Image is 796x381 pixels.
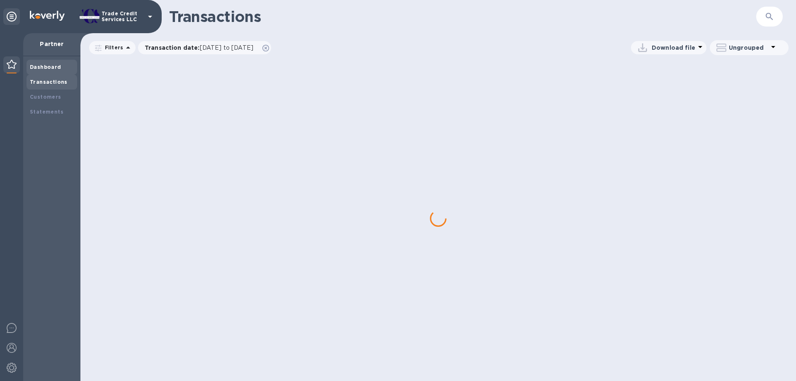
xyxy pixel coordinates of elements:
span: [DATE] to [DATE] [200,44,253,51]
p: Filters [102,44,123,51]
p: Trade Credit Services LLC [102,11,143,22]
div: Transaction date:[DATE] to [DATE] [138,41,271,54]
b: Transactions [30,79,68,85]
p: Partner [30,40,74,48]
h1: Transactions [169,8,660,25]
b: Statements [30,109,63,115]
p: Ungrouped [729,44,768,52]
p: Transaction date : [145,44,257,52]
img: Partner [7,60,17,69]
img: Logo [30,11,65,21]
p: Download file [652,44,695,52]
b: Customers [30,94,61,100]
div: Unpin categories [3,8,20,25]
b: Dashboard [30,64,61,70]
